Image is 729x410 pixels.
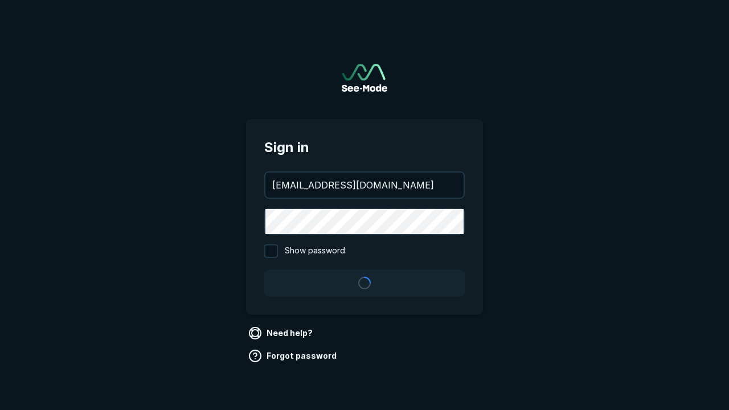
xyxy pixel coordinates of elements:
a: Forgot password [246,347,341,365]
a: Go to sign in [342,64,387,92]
span: Show password [285,244,345,258]
a: Need help? [246,324,317,342]
img: See-Mode Logo [342,64,387,92]
input: your@email.com [265,173,464,198]
span: Sign in [264,137,465,158]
